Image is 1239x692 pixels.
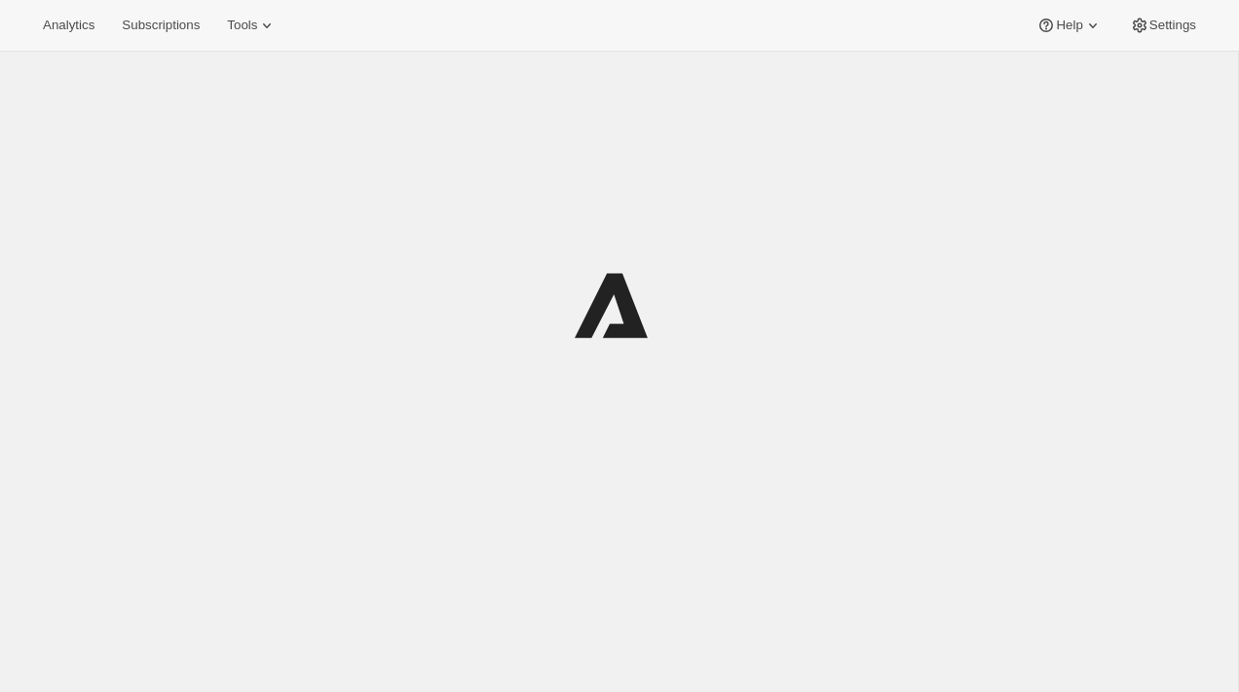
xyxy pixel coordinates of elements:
span: Subscriptions [122,18,200,33]
button: Subscriptions [110,12,211,39]
button: Settings [1118,12,1208,39]
span: Tools [227,18,257,33]
button: Help [1025,12,1113,39]
button: Tools [215,12,288,39]
span: Settings [1149,18,1196,33]
span: Help [1056,18,1082,33]
span: Analytics [43,18,94,33]
button: Analytics [31,12,106,39]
